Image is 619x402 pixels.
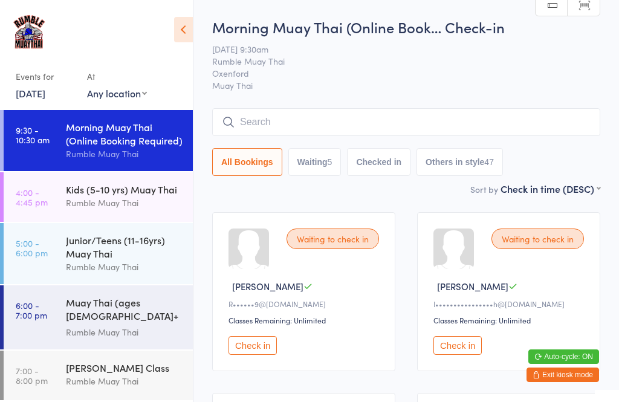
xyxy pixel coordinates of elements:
div: Muay Thai (ages [DEMOGRAPHIC_DATA]+ yrs) [66,296,183,325]
button: Checked in [347,148,410,176]
button: Check in [433,336,482,355]
a: 9:30 -10:30 amMorning Muay Thai (Online Booking Required)Rumble Muay Thai [4,110,193,171]
span: Rumble Muay Thai [212,55,582,67]
div: Rumble Muay Thai [66,196,183,210]
span: [DATE] 9:30am [212,43,582,55]
time: 6:00 - 7:00 pm [16,300,47,320]
span: Muay Thai [212,79,600,91]
div: Events for [16,66,75,86]
a: 6:00 -7:00 pmMuay Thai (ages [DEMOGRAPHIC_DATA]+ yrs)Rumble Muay Thai [4,285,193,349]
div: [PERSON_NAME] Class [66,361,183,374]
div: Junior/Teens (11-16yrs) Muay Thai [66,233,183,260]
div: R••••••9@[DOMAIN_NAME] [228,299,383,309]
div: Waiting to check in [287,229,379,249]
button: Auto-cycle: ON [528,349,599,364]
h2: Morning Muay Thai (Online Book… Check-in [212,17,600,37]
div: I••••••••••••••••h@[DOMAIN_NAME] [433,299,588,309]
time: 7:00 - 8:00 pm [16,366,48,385]
div: Any location [87,86,147,100]
span: Oxenford [212,67,582,79]
button: Waiting5 [288,148,342,176]
a: 7:00 -8:00 pm[PERSON_NAME] ClassRumble Muay Thai [4,351,193,400]
span: [PERSON_NAME] [437,280,508,293]
button: Others in style47 [416,148,503,176]
a: [DATE] [16,86,45,100]
time: 5:00 - 6:00 pm [16,238,48,258]
div: Classes Remaining: Unlimited [228,315,383,325]
button: Check in [228,336,277,355]
div: At [87,66,147,86]
div: Morning Muay Thai (Online Booking Required) [66,120,183,147]
div: 47 [484,157,494,167]
div: Rumble Muay Thai [66,260,183,274]
a: 4:00 -4:45 pmKids (5-10 yrs) Muay ThaiRumble Muay Thai [4,172,193,222]
div: Rumble Muay Thai [66,325,183,339]
button: All Bookings [212,148,282,176]
img: Rumble Muay Thai [12,9,46,54]
div: Waiting to check in [491,229,584,249]
label: Sort by [470,183,498,195]
span: [PERSON_NAME] [232,280,303,293]
div: Rumble Muay Thai [66,147,183,161]
div: Classes Remaining: Unlimited [433,315,588,325]
div: Kids (5-10 yrs) Muay Thai [66,183,183,196]
div: 5 [328,157,332,167]
div: Rumble Muay Thai [66,374,183,388]
time: 4:00 - 4:45 pm [16,187,48,207]
a: 5:00 -6:00 pmJunior/Teens (11-16yrs) Muay ThaiRumble Muay Thai [4,223,193,284]
input: Search [212,108,600,136]
button: Exit kiosk mode [527,368,599,382]
time: 9:30 - 10:30 am [16,125,50,144]
div: Check in time (DESC) [501,182,600,195]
